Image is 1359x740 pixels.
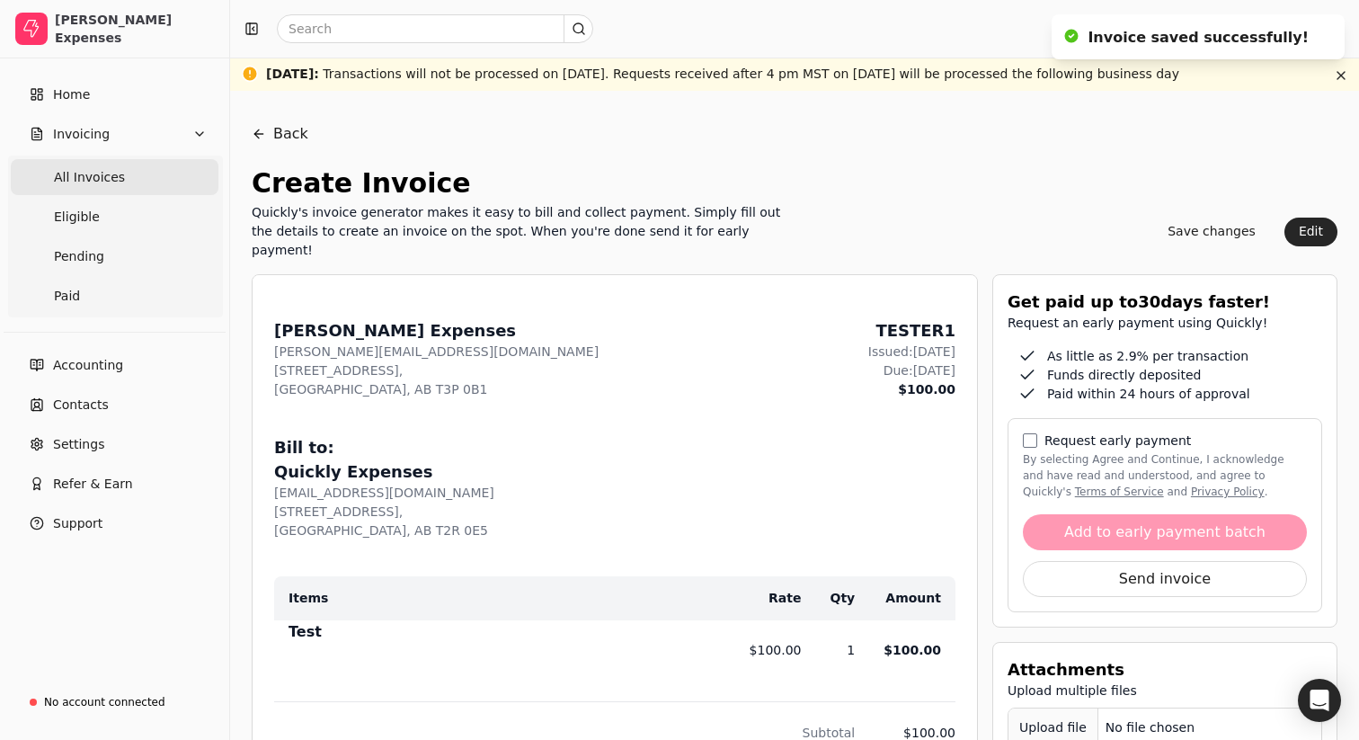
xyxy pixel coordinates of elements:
[802,576,856,620] th: Qty
[274,318,599,343] div: [PERSON_NAME] Expenses
[1044,434,1191,447] label: Request early payment
[721,620,802,680] td: $100.00
[855,620,955,680] td: $100.00
[1191,486,1265,498] a: privacy-policy
[1298,679,1341,722] div: Open Intercom Messenger
[274,503,955,522] div: [STREET_ADDRESS],
[7,505,222,541] button: Support
[53,435,104,454] span: Settings
[11,278,218,314] a: Paid
[1018,366,1311,385] div: Funds directly deposited
[7,387,222,423] a: Contacts
[55,11,214,47] div: [PERSON_NAME] Expenses
[266,67,319,81] span: [DATE] :
[7,426,222,462] a: Settings
[274,380,599,399] div: [GEOGRAPHIC_DATA], AB T3P 0B1
[11,238,218,274] a: Pending
[7,116,222,152] button: Invoicing
[54,247,104,266] span: Pending
[868,361,955,380] div: Due: [DATE]
[289,621,721,650] div: Test
[53,85,90,104] span: Home
[274,522,955,540] div: [GEOGRAPHIC_DATA], AB T2R 0E5
[855,576,955,620] th: Amount
[53,396,109,415] span: Contacts
[252,156,1337,203] div: Create Invoice
[7,686,222,718] a: No account connected
[1008,682,1322,700] div: Upload multiple files
[1075,486,1164,498] a: terms-of-service
[1008,314,1322,333] div: Request an early payment using Quickly!
[7,347,222,383] a: Accounting
[1023,451,1307,500] label: By selecting Agree and Continue, I acknowledge and have read and understood, and agree to Quickly...
[721,576,802,620] th: Rate
[274,459,955,484] div: Quickly Expenses
[7,466,222,502] button: Refer & Earn
[1008,290,1322,314] div: Get paid up to 30 days faster!
[274,361,599,380] div: [STREET_ADDRESS],
[7,76,222,112] a: Home
[53,475,133,494] span: Refer & Earn
[1023,561,1307,597] button: Send invoice
[274,435,955,459] div: Bill to:
[54,168,125,187] span: All Invoices
[802,620,856,680] td: 1
[868,318,955,343] div: TESTER1
[53,356,123,375] span: Accounting
[1018,385,1311,404] div: Paid within 24 hours of approval
[252,203,797,260] div: Quickly's invoice generator makes it easy to bill and collect payment. Simply fill out the detail...
[11,159,218,195] a: All Invoices
[868,343,955,361] div: Issued: [DATE]
[1018,347,1311,366] div: As little as 2.9% per transaction
[53,514,102,533] span: Support
[252,112,308,156] button: Back
[1088,27,1309,49] div: Invoice saved successfully!
[1153,218,1270,246] button: Save changes
[274,576,721,620] th: Items
[54,208,100,227] span: Eligible
[1008,657,1322,682] div: Attachments
[868,380,955,399] div: $100.00
[277,14,593,43] input: Search
[274,484,955,503] div: [EMAIL_ADDRESS][DOMAIN_NAME]
[274,343,599,361] div: [PERSON_NAME][EMAIL_ADDRESS][DOMAIN_NAME]
[1284,218,1337,246] button: Edit
[44,694,165,710] div: No account connected
[266,65,1179,84] div: Transactions will not be processed on [DATE]. Requests received after 4 pm MST on [DATE] will be ...
[53,125,110,144] span: Invoicing
[54,287,80,306] span: Paid
[11,199,218,235] a: Eligible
